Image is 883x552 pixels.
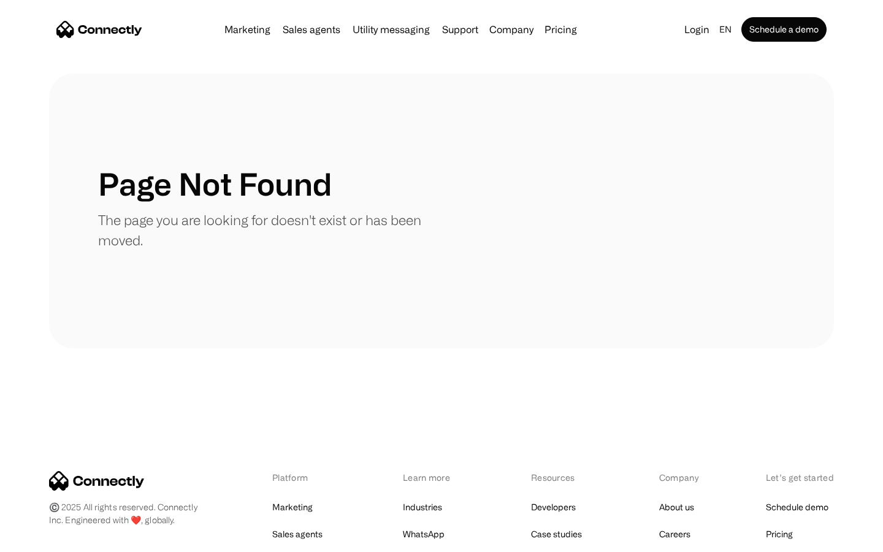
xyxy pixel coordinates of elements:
[403,499,442,516] a: Industries
[679,21,714,38] a: Login
[98,210,442,250] p: The page you are looking for doesn't exist or has been moved.
[659,471,702,484] div: Company
[25,531,74,548] ul: Language list
[659,499,694,516] a: About us
[766,471,834,484] div: Let’s get started
[403,526,445,543] a: WhatsApp
[272,526,323,543] a: Sales agents
[272,471,339,484] div: Platform
[531,471,595,484] div: Resources
[766,526,793,543] a: Pricing
[220,25,275,34] a: Marketing
[98,166,332,202] h1: Page Not Found
[766,499,828,516] a: Schedule demo
[741,17,827,42] a: Schedule a demo
[540,25,582,34] a: Pricing
[531,526,582,543] a: Case studies
[531,499,576,516] a: Developers
[719,21,732,38] div: en
[403,471,467,484] div: Learn more
[437,25,483,34] a: Support
[489,21,533,38] div: Company
[348,25,435,34] a: Utility messaging
[278,25,345,34] a: Sales agents
[272,499,313,516] a: Marketing
[659,526,690,543] a: Careers
[12,529,74,548] aside: Language selected: English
